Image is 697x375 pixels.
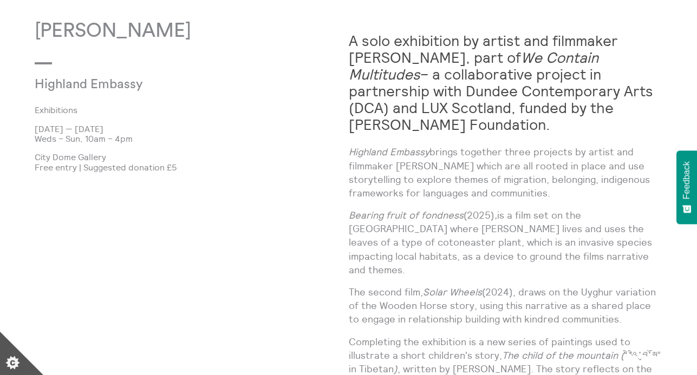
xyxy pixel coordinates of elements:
[35,162,349,172] p: Free entry | Suggested donation £5
[349,285,663,326] p: The second film, (2024), draws on the Uyghur variation of the Wooden Horse story, using this narr...
[494,209,497,221] em: ,
[35,124,349,134] p: [DATE] — [DATE]
[349,48,598,83] em: We Contain Multitudes
[35,105,331,115] a: Exhibitions
[35,134,349,143] p: Weds – Sun, 10am – 4pm
[394,363,398,375] em: )
[349,209,464,221] em: Bearing fruit of fondness
[621,349,624,361] em: (
[682,161,692,199] span: Feedback
[349,208,663,277] p: (2025) is a film set on the [GEOGRAPHIC_DATA] where [PERSON_NAME] lives and uses the leaves of a ...
[349,31,653,134] strong: A solo exhibition by artist and filmmaker [PERSON_NAME], part of – a collaborative project in par...
[35,152,349,162] p: City Dome Gallery
[676,150,697,224] button: Feedback - Show survey
[35,20,349,42] p: [PERSON_NAME]
[35,77,244,93] p: Highland Embassy
[349,146,429,158] em: Highland Embassy
[349,145,663,200] p: brings together three projects by artist and filmmaker [PERSON_NAME] which are all rooted in plac...
[502,349,618,361] em: The child of the mountain
[423,286,482,298] em: Solar Wheels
